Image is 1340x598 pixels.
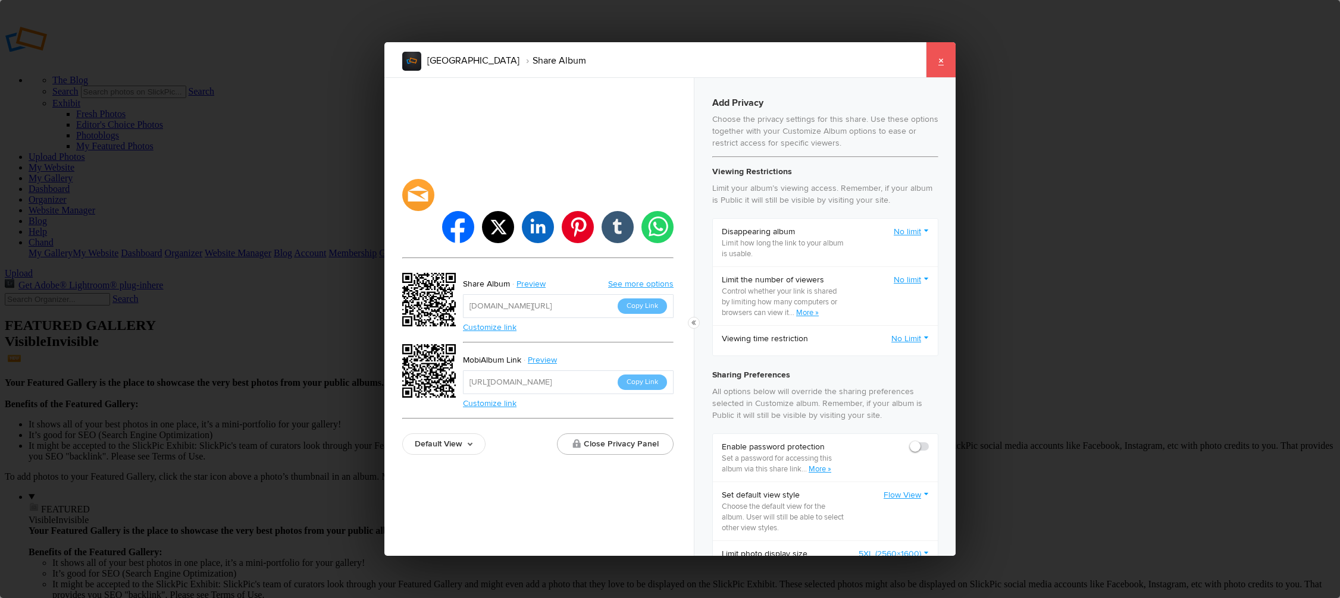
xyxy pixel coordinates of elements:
button: Close [688,317,700,329]
div: https://slickpic.us/18690314m5mY [402,344,459,401]
a: See more options [608,279,674,289]
h4: Viewing Restrictions [712,165,938,179]
li: linkedin [522,211,554,243]
a: × [926,42,956,78]
b: Viewing time restriction [722,333,808,345]
b: Set default view style [722,489,846,501]
li: Share Album [519,51,586,71]
li: whatsapp [641,211,674,243]
p: Limit your album’s viewing access. Remember, if your album is Public it will still be visible by ... [712,182,938,206]
h4: Sharing Preferences [712,368,938,382]
a: No limit [894,226,929,238]
li: tumblr [602,211,634,243]
h3: Add Privacy [712,96,938,110]
a: Preview [521,352,566,368]
p: Control whether your link is shared by limiting how many computers or browsers can view it. [722,286,846,318]
button: Copy Link [618,374,667,390]
a: 5XL (2560×1600) [859,548,929,560]
a: Customize link [463,398,516,408]
div: https://slickpic.us/1869031322M2 [402,273,459,330]
span: .. [803,464,809,474]
p: Set a password for accessing this album via this share link. [722,453,846,474]
a: Default View [402,433,486,455]
button: Copy Link [618,298,667,314]
li: facebook [442,211,474,243]
a: Flow View [884,489,929,501]
b: Limit the number of viewers [722,274,846,286]
a: No limit [894,274,929,286]
a: More » [809,464,831,474]
button: Close Privacy Panel [557,433,674,455]
p: All options below will override the sharing preferences selected in Customize album. Remember, if... [712,386,938,421]
a: Preview [510,276,555,292]
span: .. [791,308,796,317]
p: Limit how long the link to your album is usable. [722,238,846,259]
a: Customize link [463,322,516,332]
div: Share Album [463,276,510,292]
p: Choose the default view for the album. User will still be able to select other view styles. [722,501,846,533]
div: MobiAlbum Link [463,352,521,368]
a: More » [796,308,819,317]
li: twitter [482,211,514,243]
li: pinterest [562,211,594,243]
b: Enable password protection [722,441,846,453]
b: Disappearing album [722,226,846,238]
li: [GEOGRAPHIC_DATA] [427,51,519,71]
p: Choose the privacy settings for this share. Use these options together with your Customize Album ... [712,114,938,149]
img: album_sample.webp [402,52,421,71]
b: Limit photo display size [722,548,846,560]
a: No Limit [891,333,929,345]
